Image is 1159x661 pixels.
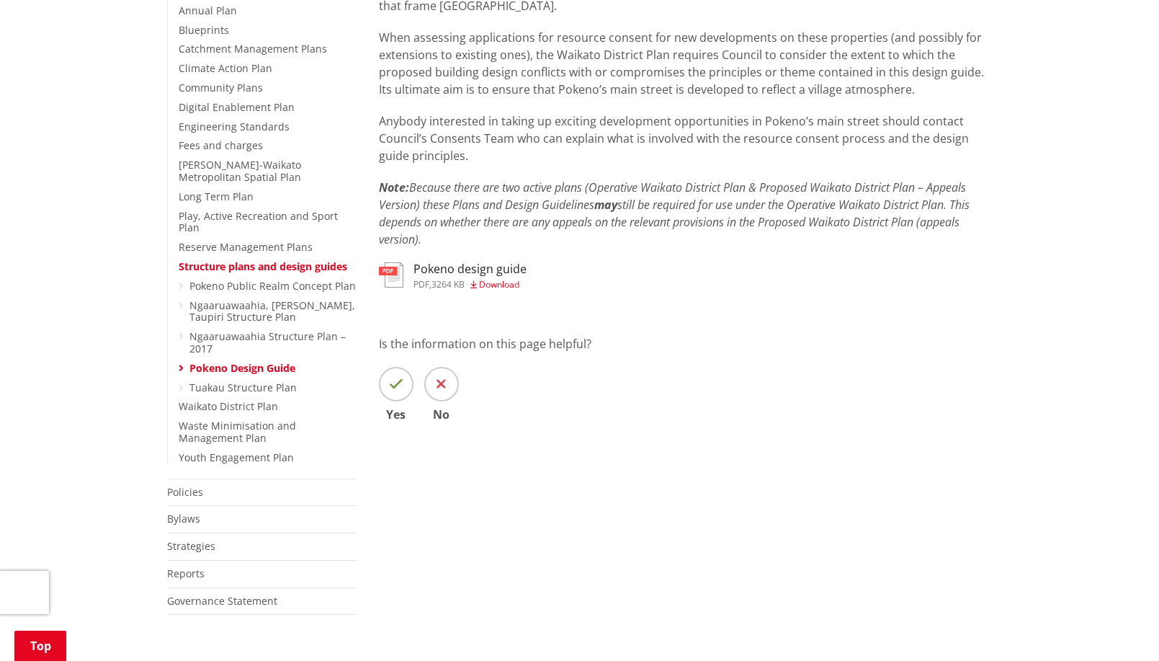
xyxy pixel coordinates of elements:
[379,262,403,288] img: document-pdf.svg
[179,23,229,37] a: Blueprints
[179,190,254,203] a: Long Term Plan
[179,61,272,75] a: Climate Action Plan
[431,278,465,290] span: 3264 KB
[379,179,970,247] em: Because there are two active plans (Operative Waikato District Plan & Proposed Waikato District P...
[379,335,993,352] p: Is the information on this page helpful?
[189,361,295,375] a: Pokeno Design Guide
[167,512,200,525] a: Bylaws
[1093,600,1145,652] iframe: Messenger Launcher
[179,4,237,17] a: Annual Plan
[179,451,294,464] a: Youth Engagement Plan
[179,120,290,133] a: Engineering Standards
[379,29,993,98] p: When assessing applications for resource consent for new developments on these properties (and po...
[189,381,297,394] a: Tuakau Structure Plan
[179,259,347,273] a: Structure plans and design guides
[179,158,301,184] a: [PERSON_NAME]-Waikato Metropolitan Spatial Plan
[179,399,278,413] a: Waikato District Plan
[594,197,617,213] strong: may
[379,409,413,420] span: Yes
[167,485,203,499] a: Policies
[189,329,346,355] a: Ngaaruawaahia Structure Plan – 2017
[167,567,205,580] a: Reports
[413,280,527,289] div: ,
[479,278,519,290] span: Download
[179,138,263,152] a: Fees and charges
[413,262,527,276] h3: Pokeno design guide
[14,631,66,661] a: Top
[179,209,338,235] a: Play, Active Recreation and Sport Plan
[379,262,527,288] a: Pokeno design guide pdf,3264 KB Download
[167,594,277,608] a: Governance Statement
[379,112,993,164] p: Anybody interested in taking up exciting development opportunities in Pokeno’s main street should...
[179,240,313,254] a: Reserve Management Plans
[167,539,215,553] a: Strategies
[413,278,429,290] span: pdf
[189,279,356,293] a: Pokeno Public Realm Concept Plan
[179,81,263,94] a: Community Plans
[189,298,355,324] a: Ngaaruawaahia, [PERSON_NAME], Taupiri Structure Plan
[179,419,296,445] a: Waste Minimisation and Management Plan
[424,409,459,420] span: No
[179,42,327,56] a: Catchment Management Plans
[379,179,409,195] strong: Note:
[179,100,295,114] a: Digital Enablement Plan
